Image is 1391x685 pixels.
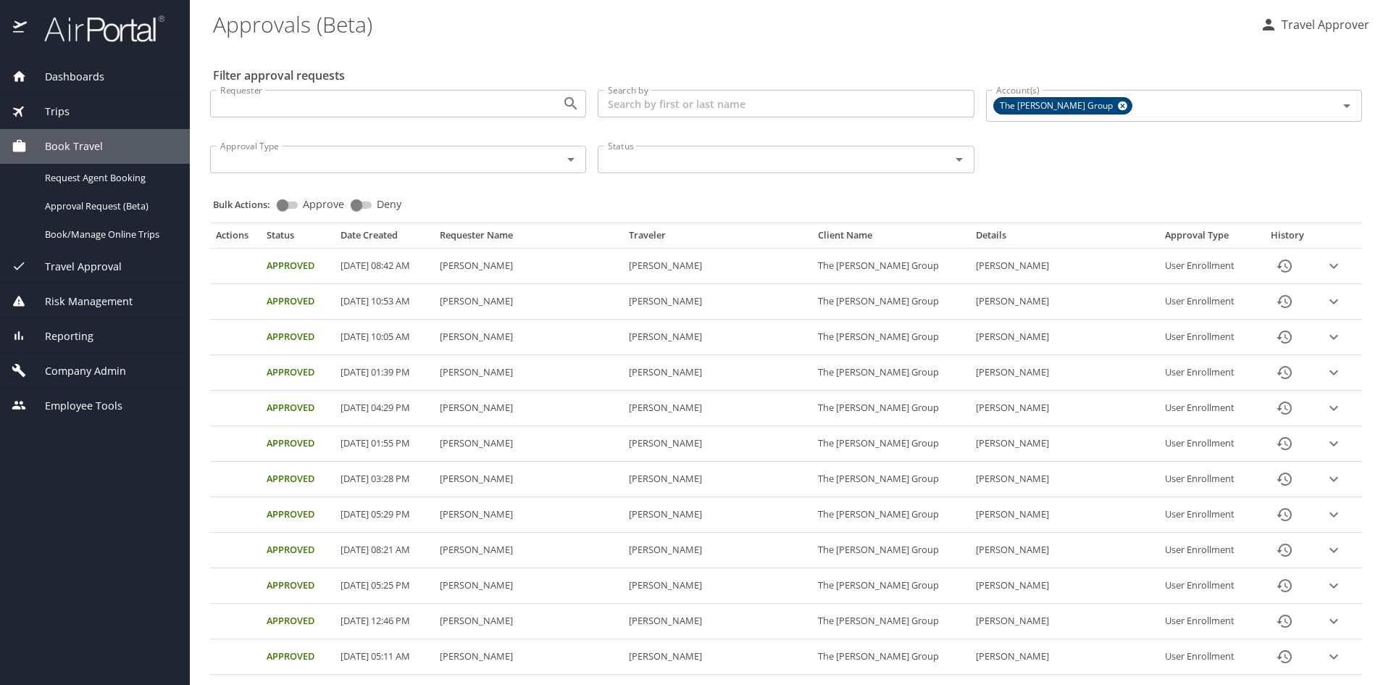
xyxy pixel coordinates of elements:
[623,462,812,497] td: [PERSON_NAME]
[1159,284,1258,320] td: User Enrollment
[1267,639,1302,674] button: History
[213,64,345,87] h2: Filter approval requests
[623,391,812,426] td: [PERSON_NAME]
[623,568,812,604] td: [PERSON_NAME]
[812,426,970,462] td: The [PERSON_NAME] Group
[1159,391,1258,426] td: User Enrollment
[1267,249,1302,283] button: History
[261,533,335,568] td: Approved
[970,604,1159,639] td: [PERSON_NAME]
[1277,16,1369,33] p: Travel Approver
[434,533,623,568] td: [PERSON_NAME]
[261,604,335,639] td: Approved
[623,426,812,462] td: [PERSON_NAME]
[261,229,335,248] th: Status
[561,149,581,170] button: Open
[261,426,335,462] td: Approved
[1323,575,1345,597] button: expand row
[261,284,335,320] td: Approved
[27,398,122,414] span: Employee Tools
[1254,12,1375,38] button: Travel Approver
[812,355,970,391] td: The [PERSON_NAME] Group
[1159,320,1258,355] td: User Enrollment
[13,14,28,43] img: icon-airportal.png
[1159,229,1258,248] th: Approval Type
[970,533,1159,568] td: [PERSON_NAME]
[335,249,434,284] td: [DATE] 08:42 AM
[261,249,335,284] td: Approved
[1159,639,1258,675] td: User Enrollment
[1159,426,1258,462] td: User Enrollment
[303,199,344,209] span: Approve
[623,284,812,320] td: [PERSON_NAME]
[335,229,434,248] th: Date Created
[1323,397,1345,419] button: expand row
[335,533,434,568] td: [DATE] 08:21 AM
[261,639,335,675] td: Approved
[434,229,623,248] th: Requester Name
[812,229,970,248] th: Client Name
[623,249,812,284] td: [PERSON_NAME]
[261,355,335,391] td: Approved
[335,462,434,497] td: [DATE] 03:28 PM
[970,639,1159,675] td: [PERSON_NAME]
[335,568,434,604] td: [DATE] 05:25 PM
[1323,291,1345,312] button: expand row
[45,199,172,213] span: Approval Request (Beta)
[970,249,1159,284] td: [PERSON_NAME]
[27,104,70,120] span: Trips
[335,639,434,675] td: [DATE] 05:11 AM
[27,363,126,379] span: Company Admin
[812,568,970,604] td: The [PERSON_NAME] Group
[434,462,623,497] td: [PERSON_NAME]
[812,391,970,426] td: The [PERSON_NAME] Group
[377,199,401,209] span: Deny
[598,90,974,117] input: Search by first or last name
[27,259,122,275] span: Travel Approval
[335,391,434,426] td: [DATE] 04:29 PM
[335,426,434,462] td: [DATE] 01:55 PM
[993,97,1132,115] div: The [PERSON_NAME] Group
[812,320,970,355] td: The [PERSON_NAME] Group
[261,462,335,497] td: Approved
[994,99,1121,114] span: The [PERSON_NAME] Group
[1267,462,1302,497] button: History
[970,497,1159,533] td: [PERSON_NAME]
[1323,433,1345,454] button: expand row
[623,355,812,391] td: [PERSON_NAME]
[970,568,1159,604] td: [PERSON_NAME]
[1267,284,1302,319] button: History
[812,462,970,497] td: The [PERSON_NAME] Group
[1267,533,1302,568] button: History
[623,320,812,355] td: [PERSON_NAME]
[1267,604,1302,639] button: History
[812,497,970,533] td: The [PERSON_NAME] Group
[970,426,1159,462] td: [PERSON_NAME]
[434,604,623,639] td: [PERSON_NAME]
[1267,391,1302,425] button: History
[335,284,434,320] td: [DATE] 10:53 AM
[623,229,812,248] th: Traveler
[1323,362,1345,383] button: expand row
[812,533,970,568] td: The [PERSON_NAME] Group
[434,355,623,391] td: [PERSON_NAME]
[1323,468,1345,490] button: expand row
[27,138,103,154] span: Book Travel
[1159,604,1258,639] td: User Enrollment
[812,284,970,320] td: The [PERSON_NAME] Group
[1267,426,1302,461] button: History
[1159,568,1258,604] td: User Enrollment
[213,198,282,211] p: Bulk Actions:
[1267,568,1302,603] button: History
[210,229,261,248] th: Actions
[1159,533,1258,568] td: User Enrollment
[970,391,1159,426] td: [PERSON_NAME]
[1267,497,1302,532] button: History
[213,1,1248,46] h1: Approvals (Beta)
[970,462,1159,497] td: [PERSON_NAME]
[623,497,812,533] td: [PERSON_NAME]
[1337,96,1357,116] button: Open
[970,320,1159,355] td: [PERSON_NAME]
[1159,355,1258,391] td: User Enrollment
[434,249,623,284] td: [PERSON_NAME]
